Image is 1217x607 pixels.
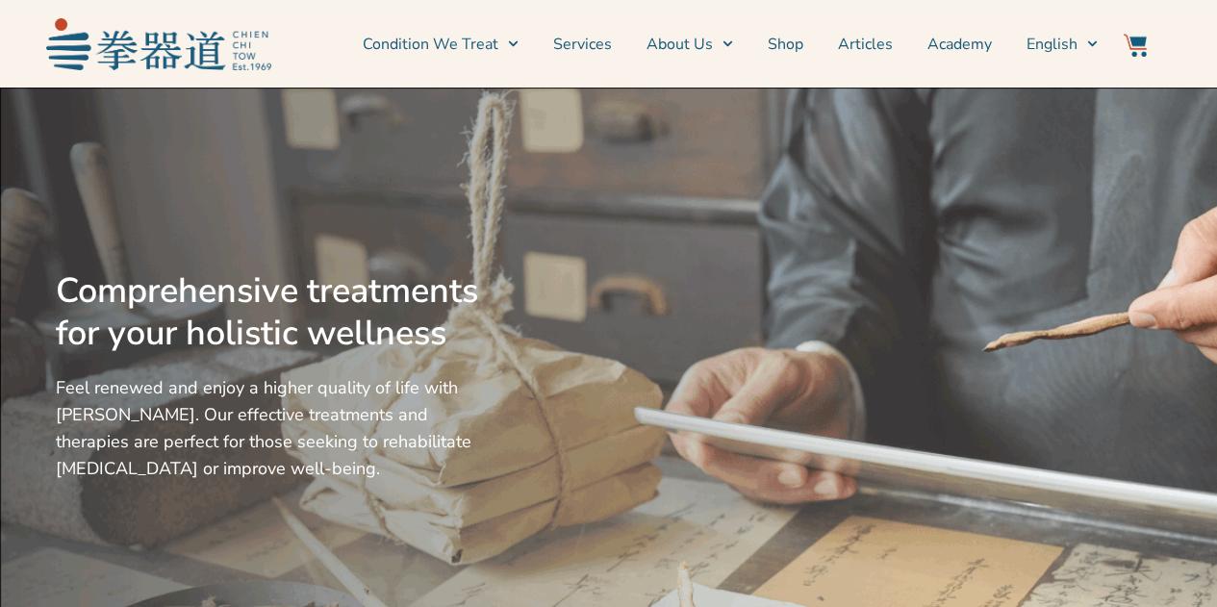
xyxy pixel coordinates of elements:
[1124,34,1147,57] img: Website Icon-03
[1027,20,1098,68] a: English
[56,270,487,355] h2: Comprehensive treatments for your holistic wellness
[768,20,803,68] a: Shop
[281,20,1099,68] nav: Menu
[56,374,487,482] p: Feel renewed and enjoy a higher quality of life with [PERSON_NAME]. Our effective treatments and ...
[647,20,733,68] a: About Us
[553,20,612,68] a: Services
[1027,33,1078,56] span: English
[927,20,992,68] a: Academy
[363,20,519,68] a: Condition We Treat
[838,20,893,68] a: Articles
